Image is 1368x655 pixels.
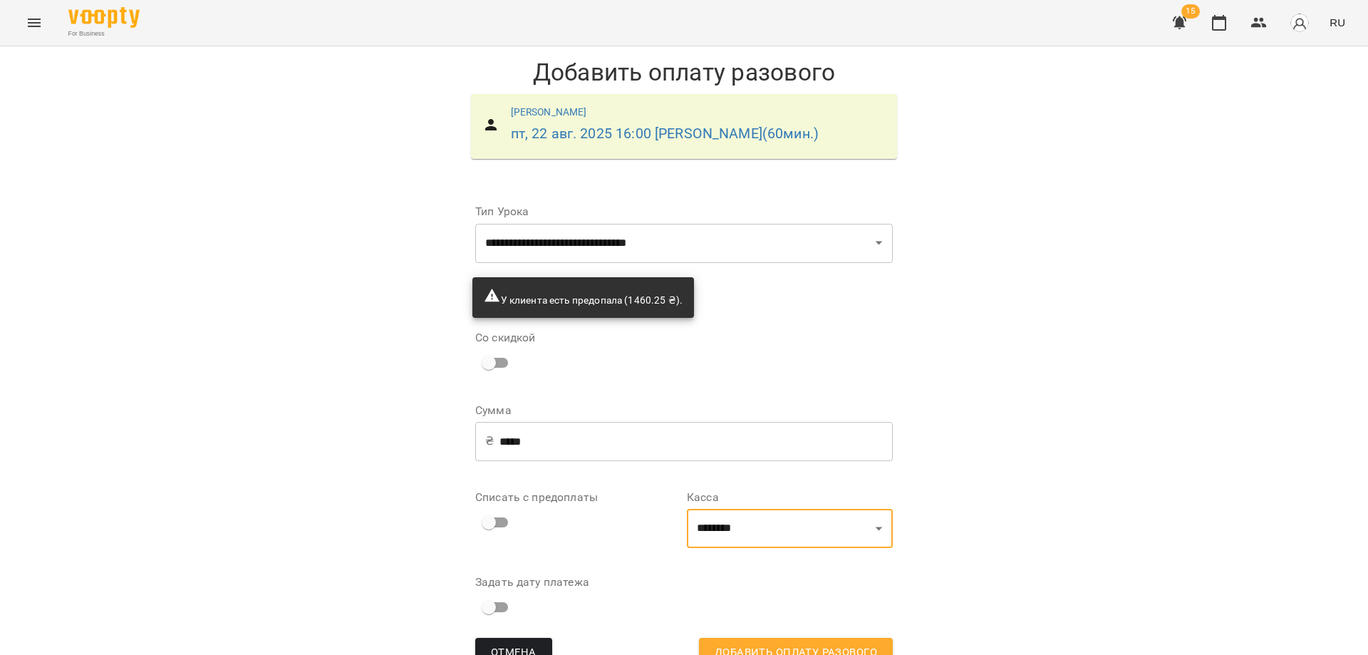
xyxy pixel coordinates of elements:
[1290,13,1310,33] img: avatar_s.png
[475,492,681,503] label: Списать с предоплаты
[1330,15,1345,30] span: RU
[687,492,893,503] label: Касса
[68,29,140,38] span: For Business
[475,332,535,344] label: Со скидкой
[68,7,140,28] img: Voopty Logo
[17,6,51,40] button: Menu
[511,106,587,118] a: [PERSON_NAME]
[1324,9,1351,36] button: RU
[475,405,893,416] label: Сумма
[511,125,819,142] a: пт, 22 авг. 2025 16:00 [PERSON_NAME](60мин.)
[475,577,681,588] label: Задать дату платежа
[464,58,904,87] h1: Добавить оплату разового
[475,206,893,217] label: Тип Урока
[1181,4,1200,19] span: 15
[485,433,494,450] p: ₴
[484,294,683,306] span: У клиента есть предопала (1460.25 ₴).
